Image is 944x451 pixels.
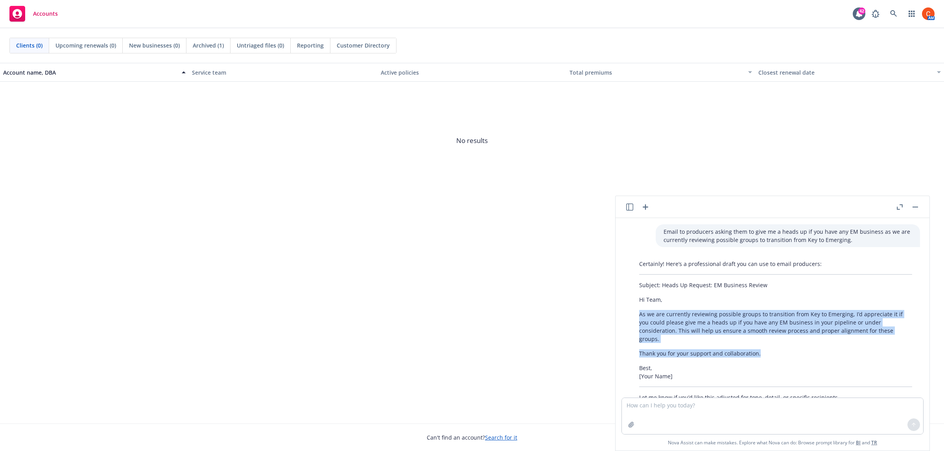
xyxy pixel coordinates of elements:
button: Closest renewal date [755,63,944,82]
a: Search for it [485,434,517,441]
p: Let me know if you’d like this adjusted for tone, detail, or specific recipients. [639,393,912,401]
a: Accounts [6,3,61,25]
button: Total premiums [566,63,755,82]
div: 42 [858,7,865,15]
p: As we are currently reviewing possible groups to transition from Key to Emerging, I’d appreciate ... [639,310,912,343]
button: Active policies [378,63,566,82]
div: Total premiums [570,68,743,77]
img: photo [922,7,935,20]
span: New businesses (0) [129,41,180,49]
a: Report a Bug [868,6,883,22]
div: Active policies [381,68,563,77]
a: BI [856,439,861,446]
a: Search [886,6,902,22]
span: Upcoming renewals (0) [55,41,116,49]
span: Clients (0) [16,41,42,49]
a: Switch app [904,6,920,22]
span: Reporting [297,41,324,49]
p: Hi Team, [639,295,912,304]
p: Email to producers asking them to give me a heads up if you have any EM business as we are curren... [664,227,912,244]
span: Archived (1) [193,41,224,49]
div: Service team [192,68,374,77]
span: Can't find an account? [427,433,517,442]
span: Accounts [33,11,58,17]
a: TR [871,439,877,446]
p: Thank you for your support and collaboration. [639,349,912,357]
span: Nova Assist can make mistakes. Explore what Nova can do: Browse prompt library for and [668,434,877,451]
p: Certainly! Here’s a professional draft you can use to email producers: [639,260,912,268]
span: Untriaged files (0) [237,41,284,49]
span: Customer Directory [337,41,390,49]
button: Service team [189,63,378,82]
p: Best, [Your Name] [639,364,912,380]
div: Account name, DBA [3,68,177,77]
div: Closest renewal date [758,68,932,77]
p: Subject: Heads Up Request: EM Business Review [639,281,912,289]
